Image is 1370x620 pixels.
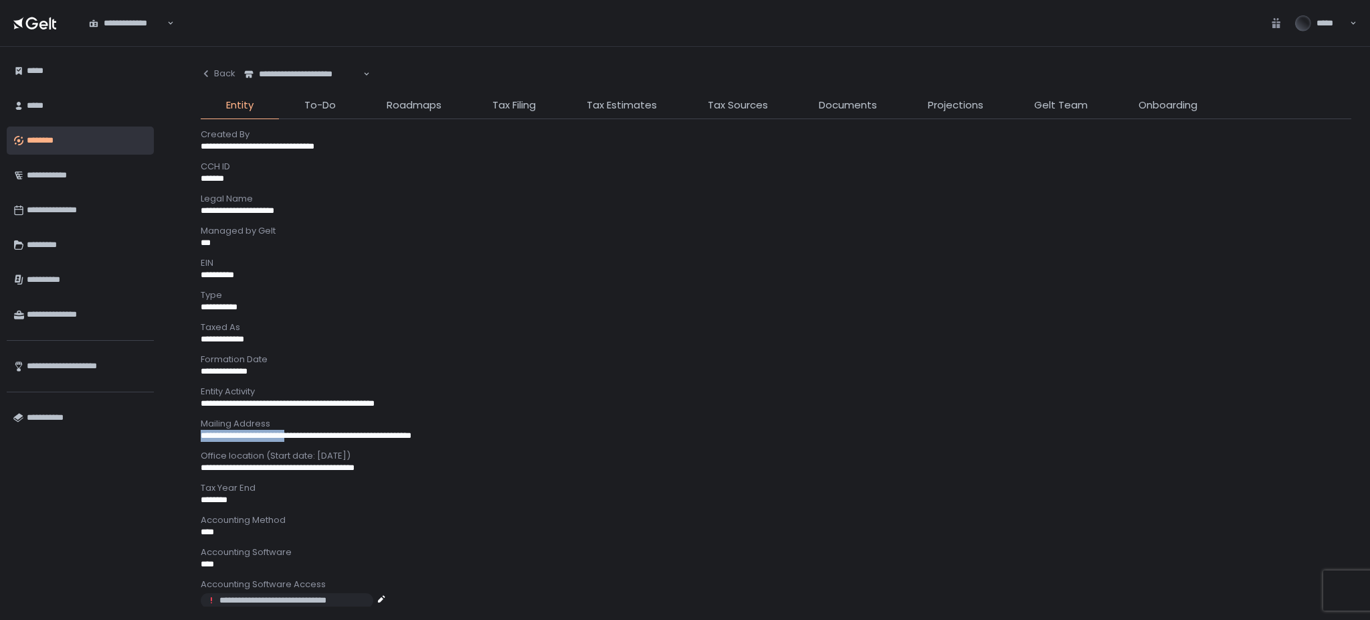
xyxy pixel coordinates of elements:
[80,9,174,37] div: Search for option
[201,482,1351,494] div: Tax Year End
[201,257,1351,269] div: EIN
[201,578,1351,591] div: Accounting Software Access
[361,68,362,81] input: Search for option
[387,98,442,113] span: Roadmaps
[201,386,1351,398] div: Entity Activity
[201,354,1351,366] div: Formation Date
[201,193,1351,205] div: Legal Name
[226,98,254,113] span: Entity
[201,225,1351,237] div: Managed by Gelt
[587,98,657,113] span: Tax Estimates
[235,60,370,88] div: Search for option
[201,450,1351,462] div: Office location (Start date: [DATE])
[201,60,235,87] button: Back
[201,418,1351,430] div: Mailing Address
[201,68,235,80] div: Back
[201,161,1351,173] div: CCH ID
[165,17,166,30] input: Search for option
[304,98,336,113] span: To-Do
[201,289,1351,301] div: Type
[819,98,877,113] span: Documents
[201,546,1351,558] div: Accounting Software
[708,98,768,113] span: Tax Sources
[201,129,1351,141] div: Created By
[201,321,1351,333] div: Taxed As
[492,98,536,113] span: Tax Filing
[1139,98,1197,113] span: Onboarding
[201,514,1351,526] div: Accounting Method
[1034,98,1088,113] span: Gelt Team
[928,98,983,113] span: Projections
